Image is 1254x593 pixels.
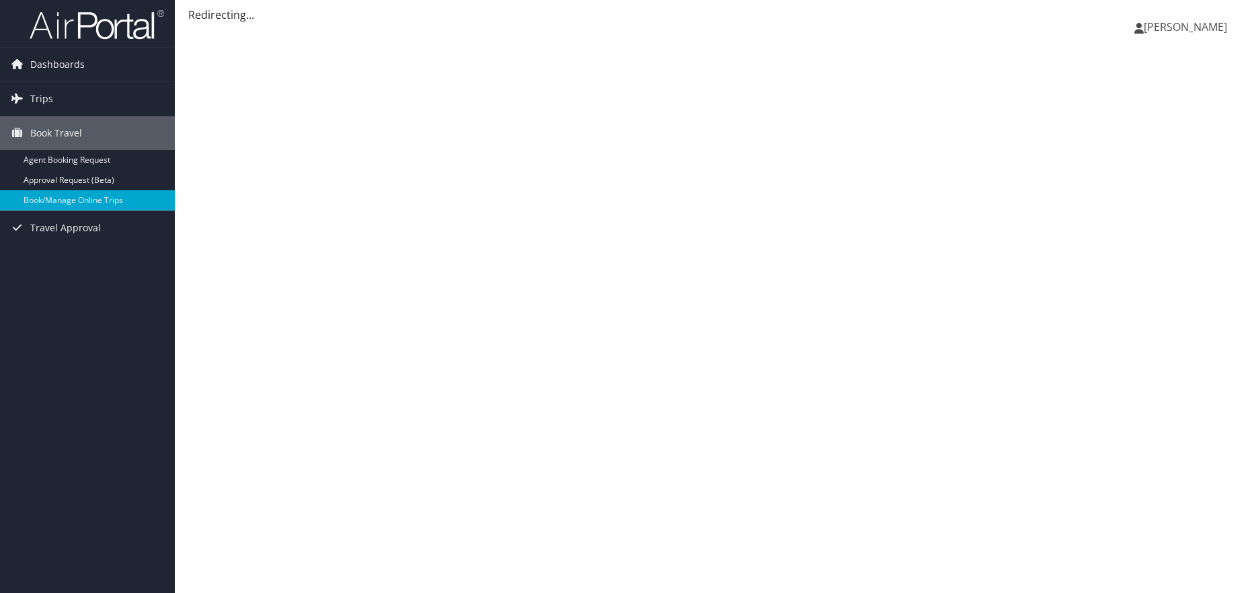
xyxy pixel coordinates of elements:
[30,9,164,40] img: airportal-logo.png
[30,48,85,81] span: Dashboards
[30,116,82,150] span: Book Travel
[1144,19,1227,34] span: [PERSON_NAME]
[30,211,101,245] span: Travel Approval
[1134,7,1241,47] a: [PERSON_NAME]
[188,7,1241,23] div: Redirecting...
[30,82,53,116] span: Trips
